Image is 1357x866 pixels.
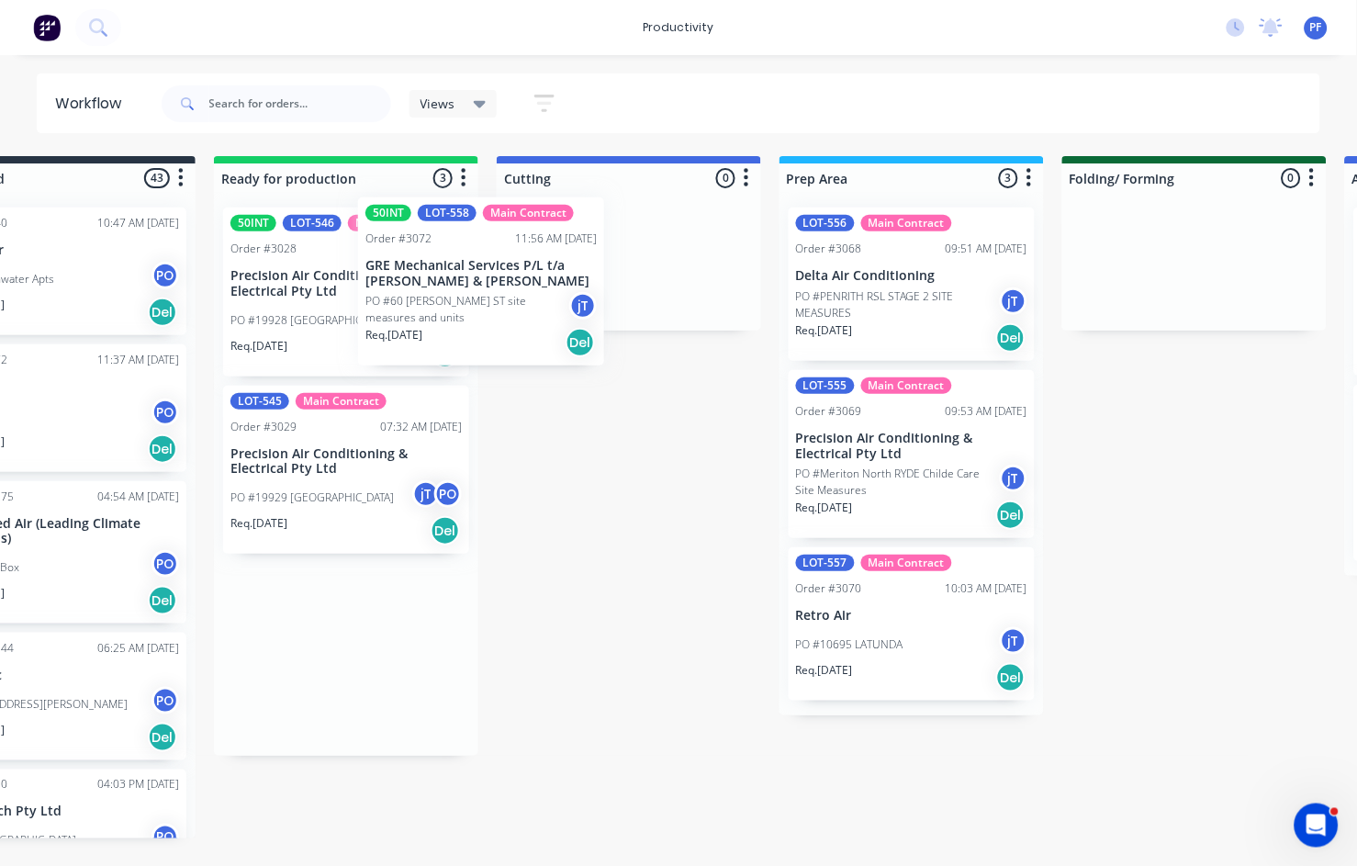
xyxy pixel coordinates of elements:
iframe: Intercom live chat [1295,804,1339,848]
div: productivity [634,14,723,41]
span: Views [421,94,455,113]
span: PF [1310,19,1322,36]
input: Search for orders... [209,85,391,122]
div: Workflow [55,93,130,115]
img: Factory [33,14,61,41]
